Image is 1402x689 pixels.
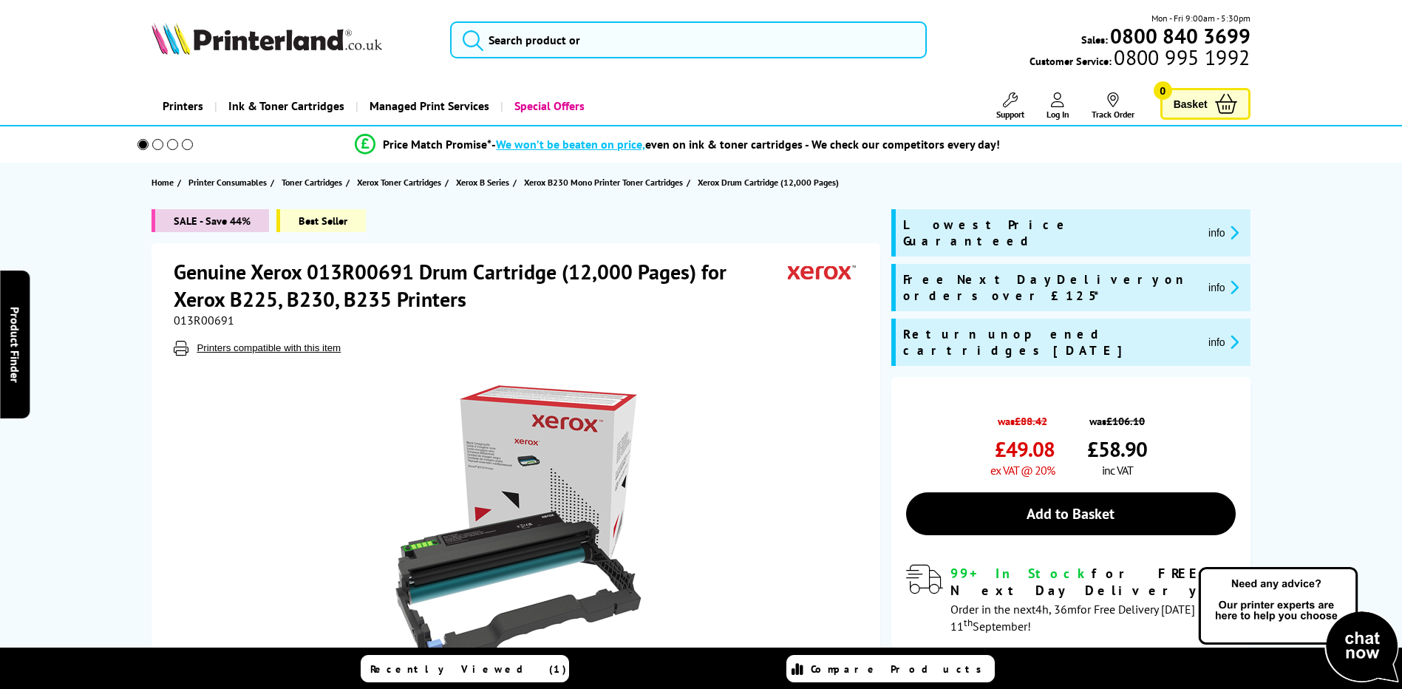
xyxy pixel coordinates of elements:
img: Printerland Logo [152,22,382,55]
span: ex VAT @ 20% [990,463,1055,478]
input: Search product or [450,21,927,58]
span: Product Finder [7,307,22,383]
strike: £88.42 [1015,414,1047,428]
span: Basket [1174,94,1208,114]
a: Special Offers [500,87,596,125]
span: was [990,407,1055,428]
span: We won’t be beaten on price, [496,137,645,152]
a: Support [996,92,1024,120]
span: Sales: [1081,33,1108,47]
span: Xerox Drum Cartridge (12,000 Pages) [698,174,839,190]
span: Return unopened cartridges [DATE] [903,326,1197,359]
span: Toner Cartridges [282,174,342,190]
span: Lowest Price Guaranteed [903,217,1197,249]
span: Free Next Day Delivery on orders over £125* [903,271,1197,304]
a: Printer Consumables [188,174,270,190]
span: Home [152,174,174,190]
span: £49.08 [995,435,1055,463]
a: Managed Print Services [355,87,500,125]
span: 013R00691 [174,313,234,327]
a: Add to Basket [906,492,1236,535]
a: Xerox B Series [456,174,513,190]
span: SALE - Save 44% [152,209,269,232]
span: Mon - Fri 9:00am - 5:30pm [1151,11,1250,25]
h1: Genuine Xerox 013R00691 Drum Cartridge (12,000 Pages) for Xerox B225, B230, B235 Printers [174,258,788,313]
span: Price Match Promise* [383,137,491,152]
span: Xerox B Series [456,174,509,190]
div: for FREE Next Day Delivery [950,565,1236,599]
img: Xerox [788,258,856,285]
span: 99+ In Stock [950,565,1092,582]
b: 0800 840 3699 [1110,22,1250,50]
a: Basket 0 [1160,88,1250,120]
strike: £106.10 [1106,414,1145,428]
span: Best Seller [276,209,366,232]
a: Printerland Logo [152,22,432,58]
img: Open Live Chat window [1195,565,1402,686]
a: Xerox B230 Mono Printer Toner Cartridges [524,174,687,190]
a: Track Order [1092,92,1134,120]
a: Compare Products [786,655,995,682]
a: Recently Viewed (1) [361,655,569,682]
a: Printers [152,87,214,125]
span: Recently Viewed (1) [370,662,567,676]
button: promo-description [1204,279,1243,296]
span: Ink & Toner Cartridges [228,87,344,125]
span: £58.90 [1087,435,1147,463]
sup: th [964,616,973,629]
a: Home [152,174,177,190]
button: Printers compatible with this item [192,342,345,354]
a: Ink & Toner Cartridges [214,87,355,125]
span: Log In [1047,109,1069,120]
li: modal_Promise [118,132,1239,157]
a: Xerox Drum Cartridge (12,000 Pages) [698,174,843,190]
button: promo-description [1204,333,1243,350]
div: modal_delivery [906,565,1236,633]
span: Customer Service: [1030,50,1250,68]
span: was [1087,407,1147,428]
div: - even on ink & toner cartridges - We check our competitors every day! [491,137,1000,152]
span: Order in the next for Free Delivery [DATE] 11 September! [950,602,1195,634]
img: Xerox 013R00691 Drum Cartridge (12,000 Pages) [373,385,663,675]
a: Log In [1047,92,1069,120]
span: 4h, 36m [1035,602,1077,617]
a: Xerox Toner Cartridges [357,174,445,190]
span: Xerox B230 Mono Printer Toner Cartridges [524,174,683,190]
span: Compare Products [811,662,990,676]
a: Toner Cartridges [282,174,346,190]
span: Printer Consumables [188,174,267,190]
a: 0800 840 3699 [1108,29,1250,43]
span: 0800 995 1992 [1112,50,1250,64]
span: 0 [1154,81,1172,100]
span: inc VAT [1102,463,1133,478]
span: Xerox Toner Cartridges [357,174,441,190]
button: promo-description [1204,224,1243,241]
span: Support [996,109,1024,120]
